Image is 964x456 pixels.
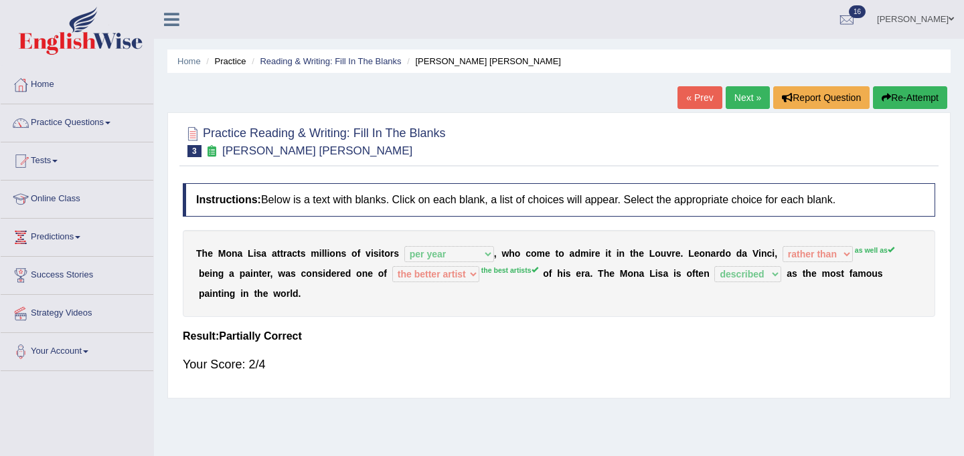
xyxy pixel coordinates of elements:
[1,219,153,252] a: Predictions
[177,56,201,66] a: Home
[248,248,254,259] b: L
[404,55,561,68] li: [PERSON_NAME] [PERSON_NAME]
[811,268,817,279] b: e
[531,248,537,259] b: o
[775,248,777,259] b: ,
[366,248,371,259] b: v
[761,248,767,259] b: n
[222,144,412,157] small: [PERSON_NAME] [PERSON_NAME]
[371,248,374,259] b: i
[337,268,340,279] b: r
[1,181,153,214] a: Online Class
[199,268,205,279] b: b
[356,268,362,279] b: o
[661,248,667,259] b: u
[581,268,584,279] b: r
[204,288,210,299] b: a
[210,288,212,299] b: i
[351,248,357,259] b: o
[230,288,236,299] b: g
[205,145,219,158] small: Exam occurring question
[325,248,327,259] b: l
[1,257,153,290] a: Success Stories
[570,248,575,259] b: a
[515,248,521,259] b: o
[378,268,384,279] b: o
[792,268,797,279] b: s
[256,248,262,259] b: s
[362,268,368,279] b: n
[243,288,249,299] b: n
[374,248,379,259] b: s
[576,268,581,279] b: e
[272,248,277,259] b: a
[306,268,312,279] b: o
[1,66,153,100] a: Home
[655,248,661,259] b: o
[394,248,399,259] b: s
[556,248,559,259] b: t
[671,248,675,259] b: r
[872,268,878,279] b: u
[218,248,226,259] b: M
[726,86,770,109] a: Next »
[821,268,829,279] b: m
[317,268,323,279] b: s
[229,268,234,279] b: a
[311,248,319,259] b: m
[199,288,205,299] b: p
[254,248,256,259] b: i
[692,268,696,279] b: f
[675,248,681,259] b: e
[1,333,153,366] a: Your Account
[705,248,711,259] b: n
[232,248,238,259] b: n
[716,248,719,259] b: r
[341,248,346,259] b: s
[323,268,325,279] b: i
[590,268,592,279] b: .
[481,266,538,274] sup: the best artists
[767,248,772,259] b: c
[742,248,747,259] b: a
[580,248,588,259] b: m
[301,268,307,279] b: c
[327,248,329,259] b: i
[319,248,322,259] b: i
[852,268,858,279] b: a
[293,288,299,299] b: d
[253,268,259,279] b: n
[609,268,615,279] b: e
[260,56,401,66] a: Reading & Writing: Fill In The Blanks
[287,248,293,259] b: a
[183,124,446,157] h2: Practice Reading & Writing: Fill In The Blanks
[280,248,283,259] b: t
[725,248,731,259] b: o
[558,248,564,259] b: o
[588,248,591,259] b: i
[680,248,683,259] b: .
[639,248,644,259] b: e
[855,246,894,254] sup: as well as
[673,268,676,279] b: i
[736,248,742,259] b: d
[633,248,639,259] b: h
[381,248,384,259] b: t
[805,268,811,279] b: h
[299,288,301,299] b: .
[331,268,337,279] b: e
[591,248,594,259] b: r
[694,248,700,259] b: e
[196,194,261,205] b: Instructions:
[183,330,935,342] h4: Result:
[598,268,604,279] b: T
[608,248,611,259] b: t
[630,248,633,259] b: t
[563,268,566,279] b: i
[758,248,761,259] b: i
[543,268,549,279] b: o
[501,248,509,259] b: w
[218,268,224,279] b: g
[688,248,694,259] b: L
[666,248,671,259] b: v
